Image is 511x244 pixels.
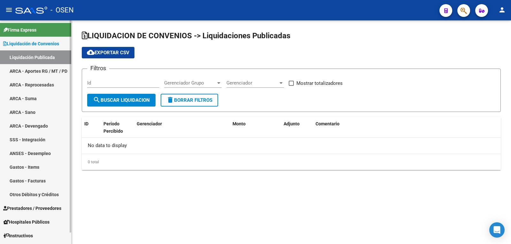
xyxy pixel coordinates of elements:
span: Exportar CSV [87,50,129,55]
span: Prestadores / Proveedores [3,205,61,212]
span: Hospitales Públicos [3,218,50,226]
mat-icon: search [93,96,101,104]
span: LIQUIDACION DE CONVENIOS -> Liquidaciones Publicadas [82,31,290,40]
span: Comentario [316,121,339,126]
span: Período Percibido [103,121,123,134]
datatable-header-cell: Comentario [313,117,501,145]
span: Gerenciador Grupo [164,80,216,86]
span: Firma Express [3,26,36,33]
span: Instructivos [3,232,33,239]
button: Buscar Liquidacion [87,94,156,107]
span: Gerenciador [226,80,278,86]
span: Borrar Filtros [166,97,212,103]
div: Open Intercom Messenger [489,222,505,238]
span: Adjunto [284,121,300,126]
button: Borrar Filtros [161,94,218,107]
span: Mostrar totalizadores [296,79,343,87]
mat-icon: menu [5,6,13,14]
span: Buscar Liquidacion [93,97,150,103]
span: ID [84,121,88,126]
h3: Filtros [87,64,109,73]
mat-icon: person [498,6,506,14]
datatable-header-cell: Adjunto [281,117,313,145]
span: Monto [233,121,246,126]
datatable-header-cell: ID [82,117,101,145]
span: - OSEN [50,3,74,17]
datatable-header-cell: Período Percibido [101,117,125,145]
button: Exportar CSV [82,47,134,58]
span: Liquidación de Convenios [3,40,59,47]
div: No data to display [82,138,501,154]
mat-icon: cloud_download [87,48,95,56]
datatable-header-cell: Gerenciador [134,117,230,145]
mat-icon: delete [166,96,174,104]
span: Gerenciador [137,121,162,126]
datatable-header-cell: Monto [230,117,281,145]
div: 0 total [82,154,501,170]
